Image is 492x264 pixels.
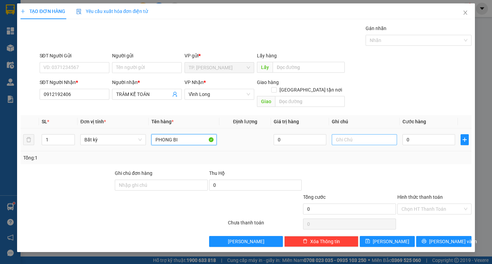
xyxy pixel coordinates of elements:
[257,62,273,73] span: Lấy
[189,62,250,73] span: TP. Hồ Chí Minh
[209,236,283,247] button: [PERSON_NAME]
[257,53,277,58] span: Lấy hàng
[366,26,386,31] label: Gán nhãn
[228,238,264,245] span: [PERSON_NAME]
[332,134,397,145] input: Ghi Chú
[23,154,190,162] div: Tổng: 1
[365,239,370,244] span: save
[76,9,82,14] img: icon
[461,137,468,142] span: plus
[257,96,275,107] span: Giao
[151,134,217,145] input: VD: Bàn, Ghế
[329,115,400,128] th: Ghi chú
[189,89,250,99] span: Vĩnh Long
[284,236,358,247] button: deleteXóa Thông tin
[115,180,208,191] input: Ghi chú đơn hàng
[416,236,471,247] button: printer[PERSON_NAME] và In
[209,170,225,176] span: Thu Hộ
[310,238,340,245] span: Xóa Thông tin
[184,52,254,59] div: VP gửi
[275,96,345,107] input: Dọc đường
[303,194,326,200] span: Tổng cước
[172,92,178,97] span: user-add
[277,86,345,94] span: [GEOGRAPHIC_DATA] tận nơi
[274,134,326,145] input: 0
[463,10,468,15] span: close
[227,219,303,231] div: Chưa thanh toán
[360,236,415,247] button: save[PERSON_NAME]
[112,52,182,59] div: Người gửi
[112,79,182,86] div: Người nhận
[274,119,299,124] span: Giá trị hàng
[456,3,475,23] button: Close
[115,170,152,176] label: Ghi chú đơn hàng
[303,239,307,244] span: delete
[402,119,426,124] span: Cước hàng
[20,9,65,14] span: TẠO ĐƠN HÀNG
[151,119,174,124] span: Tên hàng
[40,79,109,86] div: SĐT Người Nhận
[20,9,25,14] span: plus
[373,238,409,245] span: [PERSON_NAME]
[233,119,257,124] span: Định lượng
[80,119,106,124] span: Đơn vị tính
[397,194,443,200] label: Hình thức thanh toán
[273,62,345,73] input: Dọc đường
[76,9,148,14] span: Yêu cầu xuất hóa đơn điện tử
[422,239,426,244] span: printer
[42,119,47,124] span: SL
[429,238,477,245] span: [PERSON_NAME] và In
[461,134,469,145] button: plus
[23,134,34,145] button: delete
[257,80,279,85] span: Giao hàng
[184,80,204,85] span: VP Nhận
[40,52,109,59] div: SĐT Người Gửi
[84,135,141,145] span: Bất kỳ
